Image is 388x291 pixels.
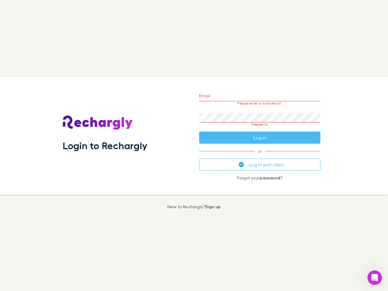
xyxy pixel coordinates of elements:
[239,162,244,167] img: Xero's logo
[199,132,320,144] button: Log in
[63,115,133,130] img: Rechargly's Logo
[199,176,320,180] p: Forgot your ?
[167,204,221,209] p: New to Rechargly?
[199,101,320,105] p: Please enter a valid email.
[63,140,147,151] h1: Login to Rechargly
[199,159,320,171] button: Log in with Xero
[260,175,280,180] a: password
[199,122,320,127] p: Please fill
[205,204,221,209] a: Sign up
[367,270,382,285] iframe: Intercom live chat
